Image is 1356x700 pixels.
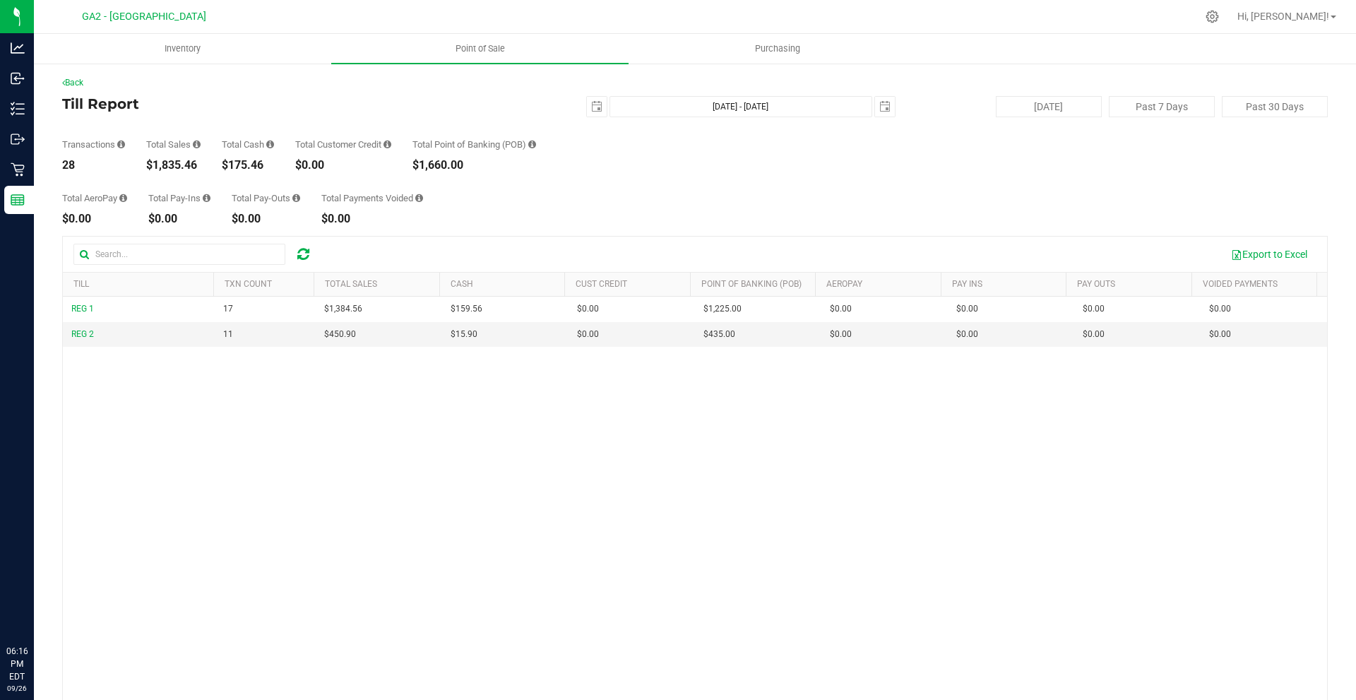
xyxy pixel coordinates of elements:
[956,302,978,316] span: $0.00
[11,132,25,146] inline-svg: Outbound
[6,683,28,694] p: 09/26
[1209,302,1231,316] span: $0.00
[1222,96,1328,117] button: Past 30 Days
[222,140,274,149] div: Total Cash
[577,328,599,341] span: $0.00
[412,140,536,149] div: Total Point of Banking (POB)
[62,213,127,225] div: $0.00
[146,140,201,149] div: Total Sales
[321,213,423,225] div: $0.00
[325,279,377,289] a: Total Sales
[62,160,125,171] div: 28
[451,328,477,341] span: $15.90
[292,194,300,203] i: Sum of all cash pay-outs removed from tills within the date range.
[117,140,125,149] i: Count of all successful payment transactions, possibly including voids, refunds, and cash-back fr...
[71,329,94,339] span: REG 2
[1109,96,1215,117] button: Past 7 Days
[1083,302,1105,316] span: $0.00
[119,194,127,203] i: Sum of all successful AeroPay payment transaction amounts for all purchases in the date range. Ex...
[295,160,391,171] div: $0.00
[1237,11,1329,22] span: Hi, [PERSON_NAME]!
[412,160,536,171] div: $1,660.00
[266,140,274,149] i: Sum of all successful, non-voided cash payment transaction amounts (excluding tips and transactio...
[830,328,852,341] span: $0.00
[222,160,274,171] div: $175.46
[223,328,233,341] span: 11
[324,328,356,341] span: $450.90
[71,304,94,314] span: REG 1
[1209,328,1231,341] span: $0.00
[451,279,473,289] a: Cash
[324,302,362,316] span: $1,384.56
[703,328,735,341] span: $435.00
[952,279,982,289] a: Pay Ins
[14,587,56,629] iframe: Resource center
[331,34,629,64] a: Point of Sale
[62,140,125,149] div: Transactions
[146,160,201,171] div: $1,835.46
[82,11,206,23] span: GA2 - [GEOGRAPHIC_DATA]
[148,194,210,203] div: Total Pay-Ins
[62,96,484,112] h4: Till Report
[451,302,482,316] span: $159.56
[1083,328,1105,341] span: $0.00
[203,194,210,203] i: Sum of all cash pay-ins added to tills within the date range.
[62,78,83,88] a: Back
[415,194,423,203] i: Sum of all voided payment transaction amounts (excluding tips and transaction fees) within the da...
[11,162,25,177] inline-svg: Retail
[295,140,391,149] div: Total Customer Credit
[736,42,819,55] span: Purchasing
[528,140,536,149] i: Sum of the successful, non-voided point-of-banking payment transaction amounts, both via payment ...
[701,279,802,289] a: Point of Banking (POB)
[11,71,25,85] inline-svg: Inbound
[232,213,300,225] div: $0.00
[996,96,1102,117] button: [DATE]
[11,41,25,55] inline-svg: Analytics
[826,279,862,289] a: AeroPay
[875,97,895,117] span: select
[1203,279,1278,289] a: Voided Payments
[73,279,89,289] a: Till
[577,302,599,316] span: $0.00
[6,645,28,683] p: 06:16 PM EDT
[225,279,272,289] a: TXN Count
[62,194,127,203] div: Total AeroPay
[321,194,423,203] div: Total Payments Voided
[11,102,25,116] inline-svg: Inventory
[1077,279,1115,289] a: Pay Outs
[383,140,391,149] i: Sum of all successful, non-voided payment transaction amounts using account credit as the payment...
[148,213,210,225] div: $0.00
[703,302,742,316] span: $1,225.00
[576,279,627,289] a: Cust Credit
[223,302,233,316] span: 17
[145,42,220,55] span: Inventory
[1203,10,1221,23] div: Manage settings
[73,244,285,265] input: Search...
[232,194,300,203] div: Total Pay-Outs
[193,140,201,149] i: Sum of all successful, non-voided payment transaction amounts (excluding tips and transaction fee...
[11,193,25,207] inline-svg: Reports
[956,328,978,341] span: $0.00
[436,42,524,55] span: Point of Sale
[587,97,607,117] span: select
[1222,242,1316,266] button: Export to Excel
[629,34,926,64] a: Purchasing
[830,302,852,316] span: $0.00
[34,34,331,64] a: Inventory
